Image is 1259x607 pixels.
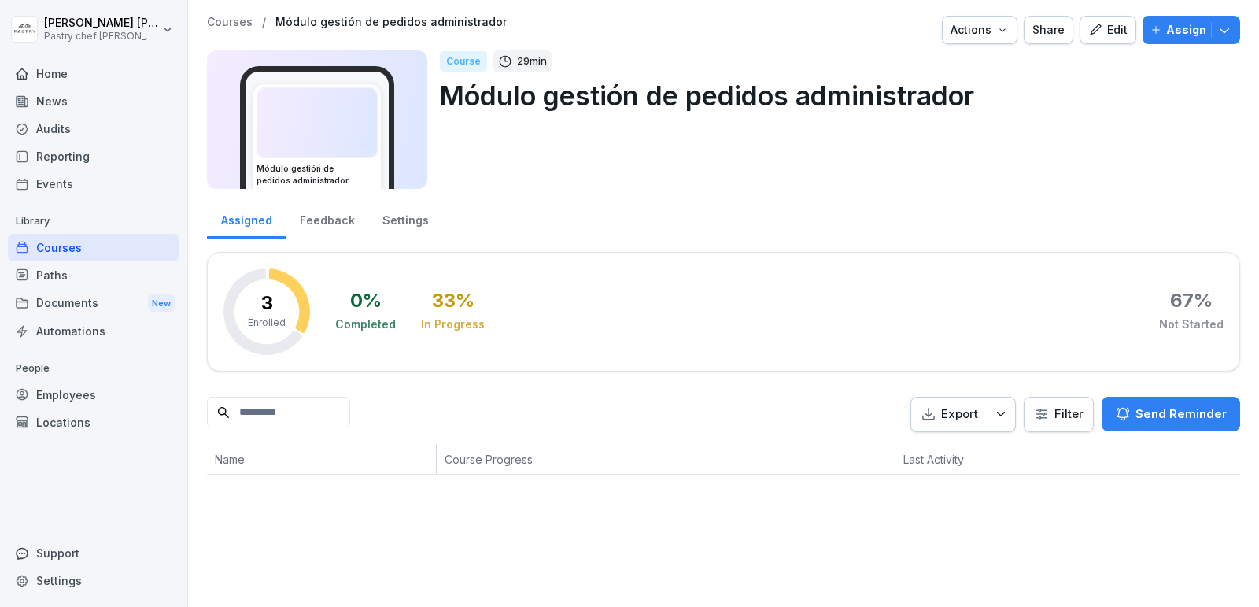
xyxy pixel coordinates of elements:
div: Share [1032,21,1065,39]
p: Export [941,405,978,424]
a: Assigned [207,198,286,239]
h3: Módulo gestión de pedidos administrador [257,163,378,187]
div: Support [8,539,179,567]
div: Course [440,51,487,72]
p: / [262,16,266,29]
button: Share [1024,16,1073,44]
button: Edit [1080,16,1136,44]
p: 29 min [517,54,547,69]
button: Send Reminder [1102,397,1240,431]
a: Feedback [286,198,368,239]
a: Settings [8,567,179,594]
p: Enrolled [248,316,286,330]
p: Send Reminder [1135,405,1227,423]
div: In Progress [421,316,485,332]
a: Locations [8,409,179,436]
p: Módulo gestión de pedidos administrador [440,76,1228,116]
p: Last Activity [903,451,1031,468]
div: Documents [8,289,179,318]
a: Reporting [8,142,179,170]
button: Filter [1025,398,1093,431]
a: Employees [8,381,179,409]
a: Events [8,170,179,198]
button: Assign [1143,16,1240,44]
a: Audits [8,115,179,142]
div: New [148,294,175,313]
div: 33 % [432,291,474,310]
a: Paths [8,261,179,289]
div: Edit [1088,21,1128,39]
div: 67 % [1170,291,1213,310]
div: Actions [951,21,1009,39]
a: Módulo gestión de pedidos administrador [275,16,507,29]
a: Settings [368,198,442,239]
a: Courses [207,16,253,29]
div: Not Started [1159,316,1224,332]
a: Courses [8,234,179,261]
div: 0 % [350,291,382,310]
a: Automations [8,317,179,345]
div: Filter [1034,406,1084,422]
p: Assign [1166,21,1206,39]
p: Pastry chef [PERSON_NAME] y Cocina gourmet [44,31,159,42]
p: People [8,356,179,381]
a: Home [8,60,179,87]
p: Name [215,451,428,468]
a: DocumentsNew [8,289,179,318]
p: Course Progress [445,451,716,468]
button: Actions [942,16,1017,44]
p: 3 [261,294,273,313]
button: Export [910,397,1016,432]
p: [PERSON_NAME] [PERSON_NAME] [44,17,159,30]
div: Completed [335,316,396,332]
a: News [8,87,179,115]
p: Library [8,209,179,234]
